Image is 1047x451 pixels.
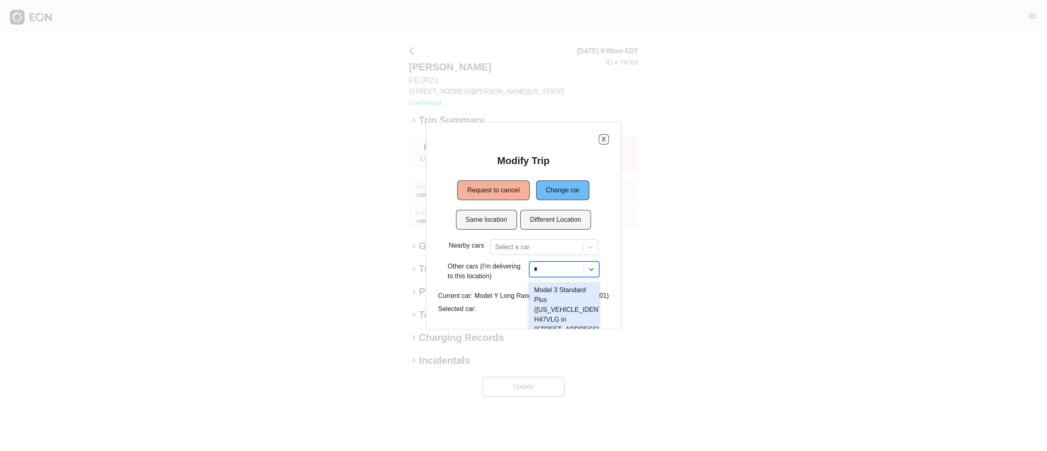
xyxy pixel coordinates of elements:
[448,262,526,281] p: Other cars (I'm delivering to this location)
[456,210,517,230] button: Same location
[536,180,590,200] button: Change car
[520,210,591,230] button: Different Location
[529,282,599,347] div: Model 3 Standard Plus ([US_VEHICLE_IDENTIFICATION_NUMBER] H47VLG in [STREET_ADDRESS][US_STATE])
[497,154,550,167] h2: Modify Trip
[449,241,484,250] p: Nearby cars
[599,134,609,144] button: X
[438,304,609,314] p: Selected car:
[458,180,530,200] button: Request to cancel
[438,291,609,301] p: Current car: Model Y Long Range AWD (FEJR21 in 11101)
